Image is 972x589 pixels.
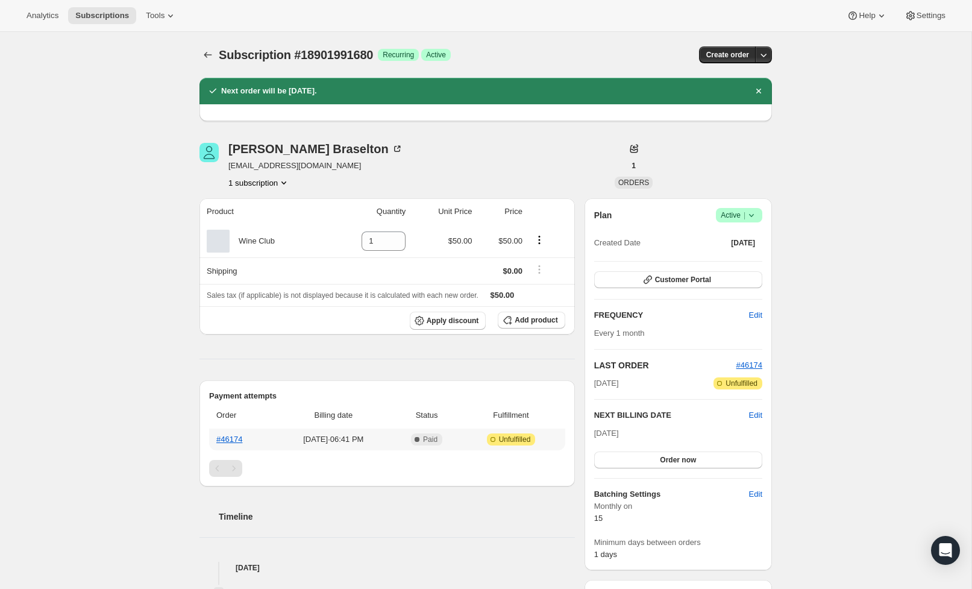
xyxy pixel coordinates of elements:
button: Order now [594,452,762,468]
span: $50.00 [448,236,472,245]
span: Customer Portal [655,275,711,285]
th: Product [199,198,327,225]
span: Sales tax (if applicable) is not displayed because it is calculated with each new order. [207,291,478,300]
span: Status [397,409,457,421]
span: Help [859,11,875,20]
span: Edit [749,309,762,321]
span: | [744,210,745,220]
button: Apply discount [410,312,486,330]
a: #46174 [736,361,762,370]
span: Created Date [594,237,641,249]
h2: Payment attempts [209,390,565,402]
button: Subscriptions [68,7,136,24]
a: #46174 [216,435,242,444]
span: Analytics [27,11,58,20]
h2: Next order will be [DATE]. [221,85,317,97]
button: Edit [749,409,762,421]
button: Product actions [228,177,290,189]
th: Order [209,402,274,429]
button: Subscriptions [199,46,216,63]
h2: Plan [594,209,612,221]
span: Minimum days between orders [594,537,762,549]
span: ORDERS [618,178,649,187]
span: [EMAIL_ADDRESS][DOMAIN_NAME] [228,160,403,172]
h2: LAST ORDER [594,359,736,371]
h2: FREQUENCY [594,309,749,321]
span: Add product [515,315,557,325]
button: Edit [742,485,770,504]
button: Help [839,7,894,24]
span: Monthly on [594,500,762,512]
span: [DATE] [731,238,755,248]
button: Product actions [530,233,549,247]
th: Shipping [199,257,327,284]
span: Billing date [278,409,389,421]
nav: Pagination [209,460,565,477]
h6: Batching Settings [594,488,749,500]
span: Active [426,50,446,60]
span: Every 1 month [594,329,645,338]
button: #46174 [736,359,762,371]
span: $50.00 [498,236,522,245]
span: [DATE] · 06:41 PM [278,433,389,446]
button: Settings [897,7,953,24]
button: Tools [139,7,184,24]
span: 15 [594,514,603,523]
span: Tools [146,11,165,20]
button: Shipping actions [530,263,549,276]
span: Recurring [383,50,414,60]
button: Create order [699,46,756,63]
button: Analytics [19,7,66,24]
span: Active [721,209,757,221]
th: Price [476,198,526,225]
span: Unfulfilled [499,435,531,444]
span: 1 days [594,550,617,559]
span: Order now [660,455,696,465]
button: Edit [742,306,770,325]
h4: [DATE] [199,562,575,574]
button: Customer Portal [594,271,762,288]
span: Settings [917,11,945,20]
th: Quantity [327,198,409,225]
div: [PERSON_NAME] Braselton [228,143,403,155]
button: Dismiss notification [750,83,767,99]
div: Open Intercom Messenger [931,536,960,565]
span: Meghan Braselton [199,143,219,162]
span: Subscriptions [75,11,129,20]
span: Paid [423,435,437,444]
span: Subscription #18901991680 [219,48,373,61]
span: Unfulfilled [726,379,757,388]
span: $50.00 [491,291,515,300]
button: [DATE] [724,235,762,251]
th: Unit Price [409,198,475,225]
span: Edit [749,488,762,500]
span: Apply discount [427,316,479,326]
span: Fulfillment [464,409,557,421]
span: [DATE] [594,377,619,389]
span: $0.00 [503,266,522,276]
h2: Timeline [219,511,575,523]
span: [DATE] [594,429,619,438]
span: Create order [706,50,749,60]
span: 1 [632,161,636,171]
div: Wine Club [230,235,275,247]
button: 1 [624,157,643,174]
h2: NEXT BILLING DATE [594,409,749,421]
button: Add product [498,312,565,329]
